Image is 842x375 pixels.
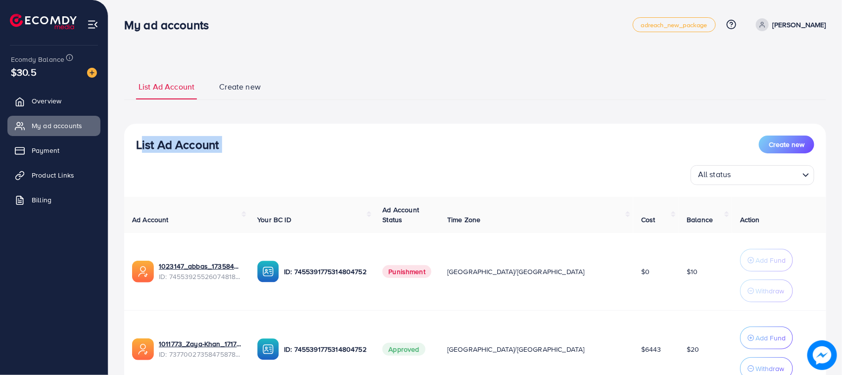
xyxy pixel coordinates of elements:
img: ic-ba-acc.ded83a64.svg [257,338,279,360]
a: 1011773_Zaya-Khan_1717592302951 [159,339,241,349]
span: Create new [769,140,804,149]
span: Cost [641,215,655,225]
img: ic-ads-acc.e4c84228.svg [132,338,154,360]
p: Add Fund [755,254,786,266]
span: All status [696,167,733,183]
img: image [87,68,97,78]
span: adreach_new_package [641,22,707,28]
a: Overview [7,91,100,111]
a: adreach_new_package [633,17,716,32]
span: $0 [641,267,650,277]
img: menu [87,19,98,30]
span: ID: 7455392552607481857 [159,272,241,281]
span: ID: 7377002735847587841 [159,349,241,359]
button: Create new [759,136,814,153]
button: Add Fund [740,249,793,272]
p: ID: 7455391775314804752 [284,343,367,355]
a: Billing [7,190,100,210]
div: <span class='underline'>1011773_Zaya-Khan_1717592302951</span></br>7377002735847587841 [159,339,241,359]
a: Payment [7,141,100,160]
div: Search for option [691,165,814,185]
span: Ad Account Status [382,205,419,225]
span: Punishment [382,265,431,278]
span: $30.5 [11,65,37,79]
span: $20 [687,344,699,354]
span: Action [740,215,760,225]
span: Payment [32,145,59,155]
p: Withdraw [755,285,784,297]
input: Search for option [734,167,798,183]
p: Withdraw [755,363,784,375]
span: Ecomdy Balance [11,54,64,64]
img: ic-ads-acc.e4c84228.svg [132,261,154,282]
span: Billing [32,195,51,205]
p: ID: 7455391775314804752 [284,266,367,278]
span: Overview [32,96,61,106]
span: Balance [687,215,713,225]
span: [GEOGRAPHIC_DATA]/[GEOGRAPHIC_DATA] [447,267,585,277]
a: My ad accounts [7,116,100,136]
h3: My ad accounts [124,18,217,32]
img: logo [10,14,77,29]
img: ic-ba-acc.ded83a64.svg [257,261,279,282]
span: List Ad Account [139,81,194,93]
a: Product Links [7,165,100,185]
span: Ad Account [132,215,169,225]
span: $10 [687,267,698,277]
span: [GEOGRAPHIC_DATA]/[GEOGRAPHIC_DATA] [447,344,585,354]
span: Create new [219,81,261,93]
p: Add Fund [755,332,786,344]
img: image [807,340,837,370]
span: Time Zone [447,215,480,225]
span: My ad accounts [32,121,82,131]
h3: List Ad Account [136,138,219,152]
a: 1023147_abbas_1735843853887 [159,261,241,271]
button: Withdraw [740,280,793,302]
span: Your BC ID [257,215,291,225]
span: Product Links [32,170,74,180]
div: <span class='underline'>1023147_abbas_1735843853887</span></br>7455392552607481857 [159,261,241,281]
span: Approved [382,343,425,356]
p: [PERSON_NAME] [773,19,826,31]
button: Add Fund [740,327,793,349]
a: [PERSON_NAME] [752,18,826,31]
span: $6443 [641,344,661,354]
